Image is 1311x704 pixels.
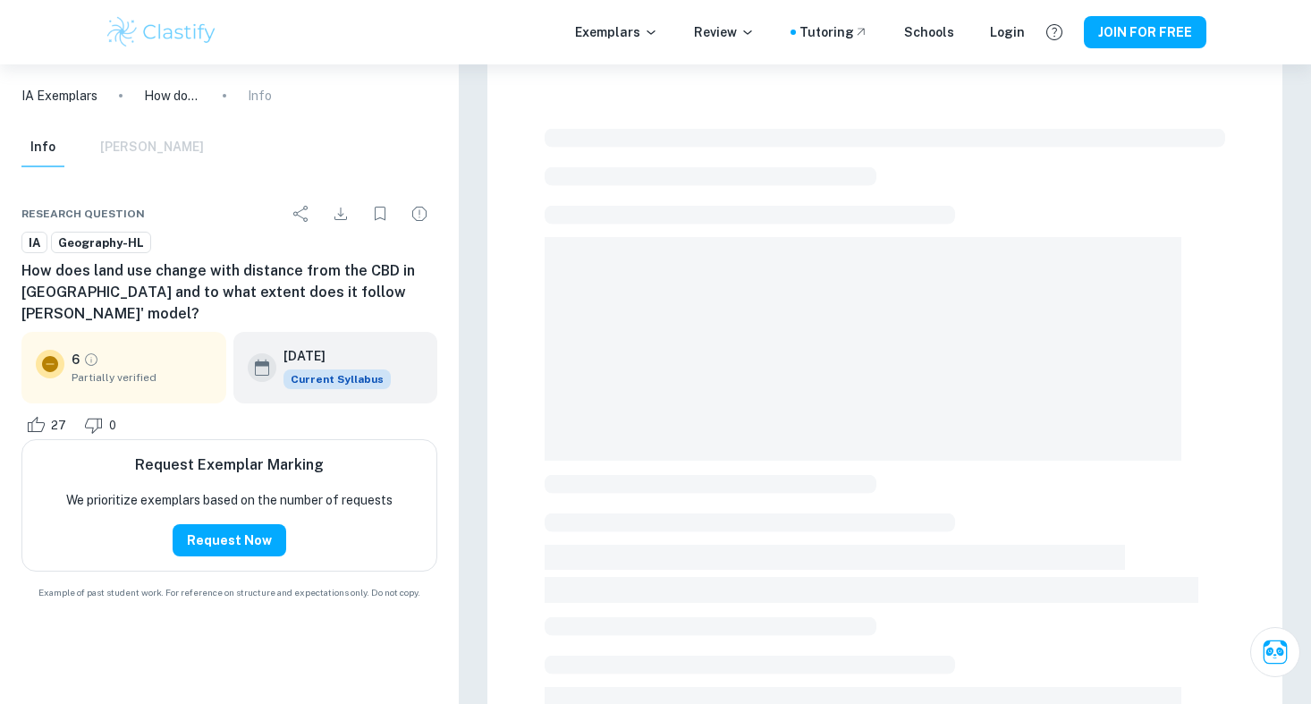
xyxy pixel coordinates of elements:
div: Bookmark [362,196,398,232]
div: Like [21,411,76,439]
a: Schools [904,22,954,42]
h6: Request Exemplar Marking [135,454,324,476]
span: Partially verified [72,369,212,386]
p: We prioritize exemplars based on the number of requests [66,490,393,510]
p: Exemplars [575,22,658,42]
div: Download [323,196,359,232]
img: Clastify logo [105,14,218,50]
button: Info [21,128,64,167]
button: JOIN FOR FREE [1084,16,1206,48]
div: Share [283,196,319,232]
button: Ask Clai [1250,627,1300,677]
button: Request Now [173,524,286,556]
p: Info [248,86,272,106]
a: Grade partially verified [83,352,99,368]
div: This exemplar is based on the current syllabus. Feel free to refer to it for inspiration/ideas wh... [283,369,391,389]
h6: How does land use change with distance from the CBD in [GEOGRAPHIC_DATA] and to what extent does ... [21,260,437,325]
p: Review [694,22,755,42]
span: Current Syllabus [283,369,391,389]
h6: [DATE] [283,346,376,366]
p: 6 [72,350,80,369]
div: Report issue [402,196,437,232]
div: Dislike [80,411,126,439]
span: Example of past student work. For reference on structure and expectations only. Do not copy. [21,586,437,599]
button: Help and Feedback [1039,17,1070,47]
a: IA Exemplars [21,86,97,106]
a: Geography-HL [51,232,151,254]
span: Research question [21,206,145,222]
span: Geography-HL [52,234,150,252]
span: IA [22,234,47,252]
p: How does land use change with distance from the CBD in [GEOGRAPHIC_DATA] and to what extent does ... [144,86,201,106]
a: IA [21,232,47,254]
a: Tutoring [799,22,868,42]
a: Login [990,22,1025,42]
span: 27 [41,417,76,435]
span: 0 [99,417,126,435]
